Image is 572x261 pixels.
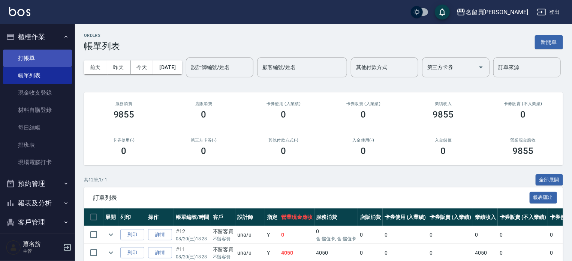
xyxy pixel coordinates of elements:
[475,61,487,73] button: Open
[3,50,72,67] a: 打帳單
[361,146,366,156] h3: 0
[492,101,554,106] h2: 卡券販賣 (不入業績)
[314,226,358,244] td: 0
[103,208,118,226] th: 展開
[358,208,383,226] th: 店販消費
[473,208,498,226] th: 業績收入
[535,38,563,45] a: 新開單
[153,60,182,74] button: [DATE]
[383,226,428,244] td: 0
[536,174,563,186] button: 全部展開
[84,177,107,183] p: 共 12 筆, 1 / 1
[433,109,454,120] h3: 9855
[279,226,314,244] td: 0
[174,226,211,244] td: #12
[213,253,234,260] p: 不留客資
[9,7,30,16] img: Logo
[316,235,356,242] p: 含 儲值卡, 含 儲值卡
[498,208,548,226] th: 卡券販賣 (不入業績)
[441,146,446,156] h3: 0
[3,193,72,213] button: 報表及分析
[201,109,207,120] h3: 0
[428,226,473,244] td: 0
[3,174,72,193] button: 預約管理
[435,5,450,20] button: save
[3,213,72,232] button: 客戶管理
[6,240,21,255] img: Person
[3,232,72,252] button: 員工及薪資
[201,146,207,156] h3: 0
[174,208,211,226] th: 帳單編號/時間
[176,235,209,242] p: 08/20 (三) 18:28
[412,138,474,143] h2: 入金儲值
[130,60,154,74] button: 今天
[3,136,72,154] a: 排班表
[265,226,279,244] td: Y
[235,208,265,226] th: 設計師
[23,240,61,248] h5: 蕭名旂
[498,226,548,244] td: 0
[530,194,557,201] a: 報表匯出
[120,229,144,241] button: 列印
[314,208,358,226] th: 服務消費
[84,33,120,38] h2: ORDERS
[253,138,314,143] h2: 其他付款方式(-)
[412,101,474,106] h2: 業績收入
[23,248,61,255] p: 主管
[265,208,279,226] th: 指定
[120,247,144,259] button: 列印
[332,101,394,106] h2: 卡券販賣 (入業績)
[530,192,557,204] button: 報表匯出
[3,119,72,136] a: 每日結帳
[121,146,127,156] h3: 0
[105,229,117,240] button: expand row
[513,146,534,156] h3: 9855
[3,84,72,101] a: 現金收支登錄
[84,41,120,51] h3: 帳單列表
[105,247,117,258] button: expand row
[332,138,394,143] h2: 入金使用(-)
[281,109,286,120] h3: 0
[93,101,155,106] h3: 服務消費
[84,60,107,74] button: 前天
[114,109,135,120] h3: 9855
[466,8,528,17] div: 名留員[PERSON_NAME]
[428,208,473,226] th: 卡券販賣 (入業績)
[534,5,563,19] button: 登出
[146,208,174,226] th: 操作
[361,109,366,120] h3: 0
[492,138,554,143] h2: 營業現金應收
[521,109,526,120] h3: 0
[93,138,155,143] h2: 卡券使用(-)
[213,246,234,253] div: 不留客資
[213,228,234,235] div: 不留客資
[93,194,530,202] span: 訂單列表
[253,101,314,106] h2: 卡券使用 (入業績)
[279,208,314,226] th: 營業現金應收
[213,235,234,242] p: 不留客資
[473,226,498,244] td: 0
[235,226,265,244] td: una /u
[3,27,72,47] button: 櫃檯作業
[3,67,72,84] a: 帳單列表
[173,101,235,106] h2: 店販消費
[3,101,72,119] a: 材料自購登錄
[173,138,235,143] h2: 第三方卡券(-)
[383,208,428,226] th: 卡券使用 (入業績)
[107,60,130,74] button: 昨天
[211,208,236,226] th: 客戶
[358,226,383,244] td: 0
[148,229,172,241] a: 詳情
[176,253,209,260] p: 08/20 (三) 18:28
[148,247,172,259] a: 詳情
[3,154,72,171] a: 現場電腦打卡
[535,35,563,49] button: 新開單
[454,5,531,20] button: 名留員[PERSON_NAME]
[118,208,146,226] th: 列印
[281,146,286,156] h3: 0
